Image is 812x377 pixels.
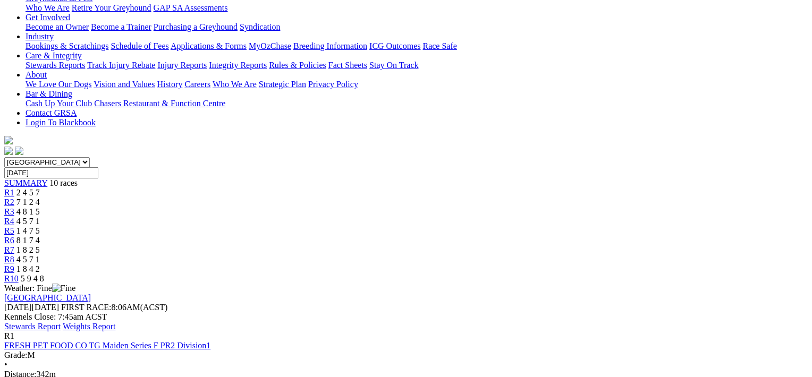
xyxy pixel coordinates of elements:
[16,188,40,197] span: 2 4 5 7
[26,41,800,51] div: Industry
[240,22,280,31] a: Syndication
[328,61,367,70] a: Fact Sheets
[4,264,14,273] a: R9
[26,80,800,89] div: About
[16,226,40,235] span: 1 4 7 5
[4,322,61,331] a: Stewards Report
[249,41,291,50] a: MyOzChase
[4,236,14,245] a: R6
[26,61,85,70] a: Stewards Reports
[4,312,800,322] div: Kennels Close: 7:45am ACST
[26,22,89,31] a: Become an Owner
[26,99,92,108] a: Cash Up Your Club
[269,61,326,70] a: Rules & Policies
[293,41,367,50] a: Breeding Information
[63,322,116,331] a: Weights Report
[4,350,28,359] span: Grade:
[91,22,151,31] a: Become a Trainer
[111,41,168,50] a: Schedule of Fees
[4,293,91,302] a: [GEOGRAPHIC_DATA]
[213,80,257,89] a: Who We Are
[26,13,70,22] a: Get Involved
[94,99,225,108] a: Chasers Restaurant & Function Centre
[16,264,40,273] span: 1 8 4 2
[4,284,75,293] span: Weather: Fine
[26,108,77,117] a: Contact GRSA
[171,41,247,50] a: Applications & Forms
[72,3,151,12] a: Retire Your Greyhound
[4,350,800,360] div: M
[26,32,54,41] a: Industry
[16,217,40,226] span: 4 5 7 1
[87,61,155,70] a: Track Injury Rebate
[16,245,40,254] span: 1 8 2 5
[15,147,23,155] img: twitter.svg
[209,61,267,70] a: Integrity Reports
[26,3,70,12] a: Who We Are
[4,198,14,207] a: R2
[61,303,111,312] span: FIRST RACE:
[4,341,210,350] a: FRESH PET FOOD CO TG Maiden Series F PR2 Division1
[26,22,800,32] div: Get Involved
[26,89,72,98] a: Bar & Dining
[26,61,800,70] div: Care & Integrity
[422,41,456,50] a: Race Safe
[16,198,40,207] span: 7 1 2 4
[61,303,167,312] span: 8:06AM(ACST)
[4,245,14,254] a: R7
[26,70,47,79] a: About
[4,255,14,264] a: R8
[4,188,14,197] a: R1
[259,80,306,89] a: Strategic Plan
[26,3,800,13] div: Greyhounds as Pets
[154,3,228,12] a: GAP SA Assessments
[26,99,800,108] div: Bar & Dining
[4,226,14,235] a: R5
[157,61,207,70] a: Injury Reports
[26,118,96,127] a: Login To Blackbook
[52,284,75,293] img: Fine
[4,274,19,283] a: R10
[4,217,14,226] a: R4
[21,274,44,283] span: 5 9 4 8
[4,207,14,216] a: R3
[4,147,13,155] img: facebook.svg
[184,80,210,89] a: Careers
[4,360,7,369] span: •
[369,41,420,50] a: ICG Outcomes
[4,331,14,340] span: R1
[157,80,182,89] a: History
[26,41,108,50] a: Bookings & Scratchings
[26,51,82,60] a: Care & Integrity
[4,136,13,144] img: logo-grsa-white.png
[308,80,358,89] a: Privacy Policy
[4,178,47,187] a: SUMMARY
[369,61,418,70] a: Stay On Track
[4,303,59,312] span: [DATE]
[4,167,98,178] input: Select date
[16,236,40,245] span: 8 1 7 4
[49,178,78,187] span: 10 races
[16,255,40,264] span: 4 5 7 1
[16,207,40,216] span: 4 8 1 5
[154,22,238,31] a: Purchasing a Greyhound
[26,80,91,89] a: We Love Our Dogs
[94,80,155,89] a: Vision and Values
[4,303,32,312] span: [DATE]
